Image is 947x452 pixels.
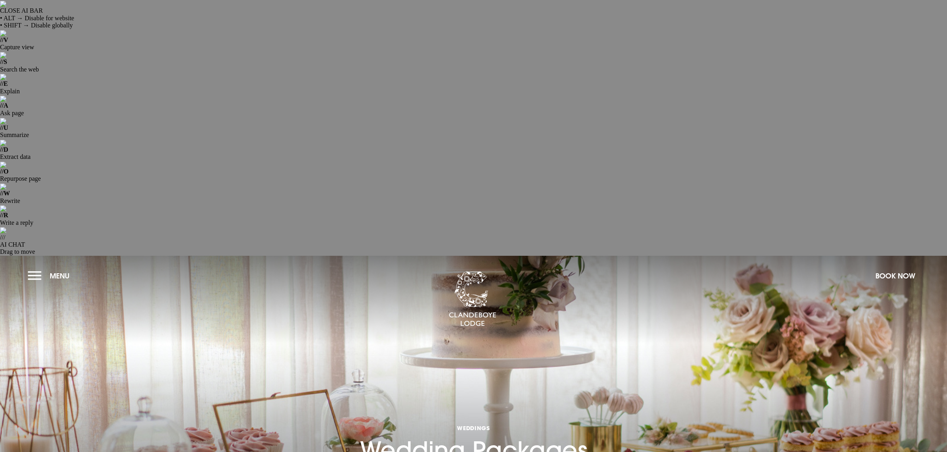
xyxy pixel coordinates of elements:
[28,267,74,284] button: Menu
[360,424,587,432] span: Weddings
[449,271,496,327] img: Clandeboye Lodge
[50,271,70,280] span: Menu
[871,267,919,284] button: Book Now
